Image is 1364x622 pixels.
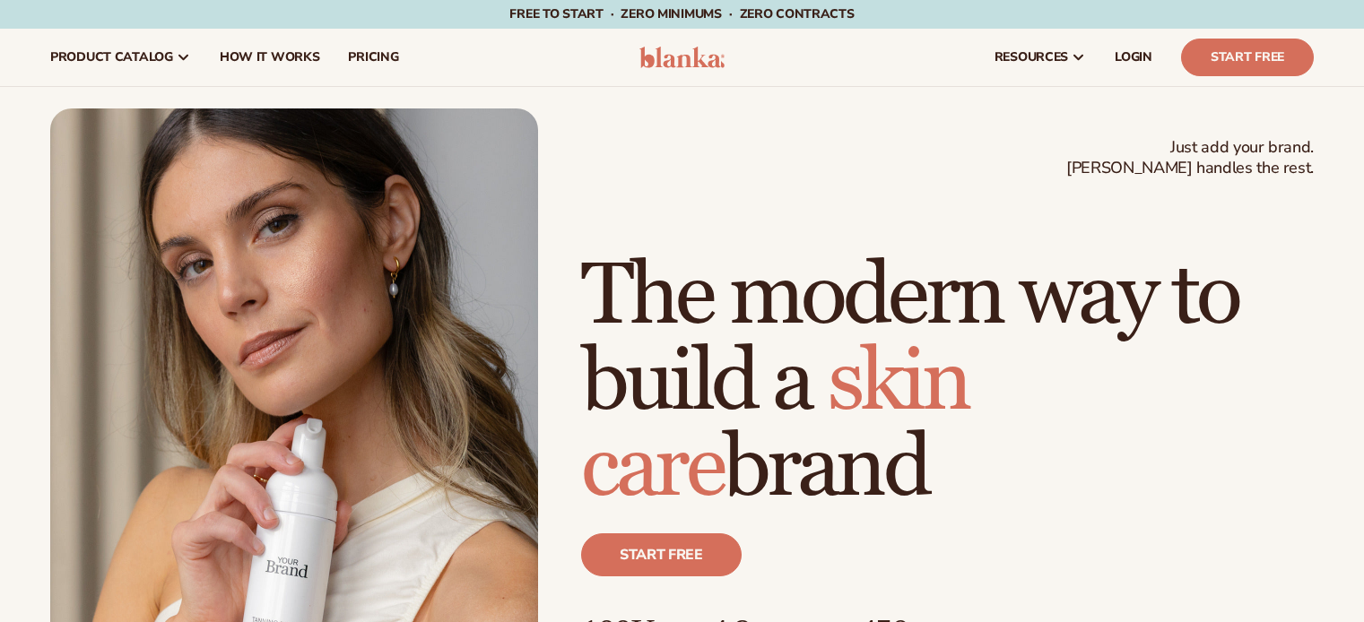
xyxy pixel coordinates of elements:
span: Just add your brand. [PERSON_NAME] handles the rest. [1066,137,1314,179]
a: product catalog [36,29,205,86]
a: LOGIN [1100,29,1167,86]
img: logo [639,47,725,68]
span: Free to start · ZERO minimums · ZERO contracts [509,5,854,22]
span: resources [995,50,1068,65]
span: product catalog [50,50,173,65]
span: How It Works [220,50,320,65]
span: skin care [581,330,969,521]
a: Start Free [1181,39,1314,76]
a: Start free [581,533,742,576]
a: pricing [334,29,413,86]
a: How It Works [205,29,334,86]
h1: The modern way to build a brand [581,254,1314,512]
a: resources [980,29,1100,86]
span: LOGIN [1115,50,1152,65]
span: pricing [348,50,398,65]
